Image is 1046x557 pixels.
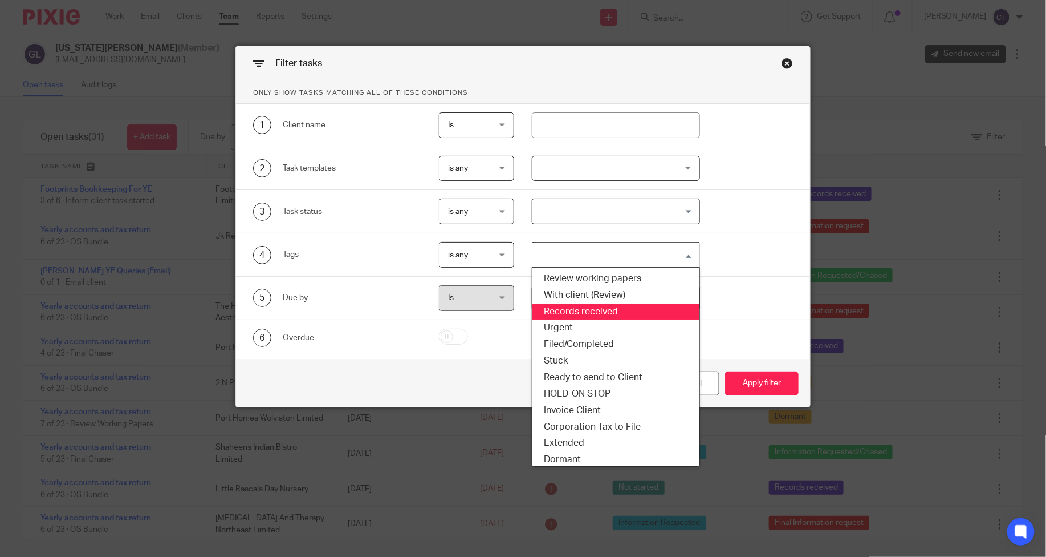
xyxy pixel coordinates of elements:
[532,435,699,451] li: Extended
[532,304,699,320] li: Records received
[253,116,271,134] div: 1
[283,163,421,174] div: Task templates
[283,332,421,344] div: Overdue
[532,353,699,369] li: Stuck
[532,271,699,287] li: Review working papers
[253,289,271,307] div: 5
[532,419,699,435] li: Corporation Tax to File
[532,386,699,402] li: HOLD-ON STOP
[283,249,421,260] div: Tags
[236,82,810,104] p: Only show tasks matching all of these conditions
[532,199,700,224] div: Search for option
[725,372,799,396] button: Apply filter
[448,294,454,302] span: Is
[253,159,271,177] div: 2
[448,251,468,259] span: is any
[532,320,699,336] li: Urgent
[283,119,421,131] div: Client name
[448,208,468,216] span: is any
[253,329,271,347] div: 6
[534,245,693,265] input: Search for option
[532,242,700,268] div: Search for option
[448,164,468,172] span: is any
[275,59,322,68] span: Filter tasks
[253,203,271,221] div: 3
[448,121,454,129] span: Is
[532,336,699,353] li: Filed/Completed
[532,287,699,304] li: With client (Review)
[532,451,699,468] li: Dormant
[532,369,699,386] li: Ready to send to Client
[534,201,693,221] input: Search for option
[283,206,421,217] div: Task status
[283,292,421,304] div: Due by
[532,402,699,419] li: Invoice Client
[253,246,271,264] div: 4
[782,58,793,69] div: Close this dialog window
